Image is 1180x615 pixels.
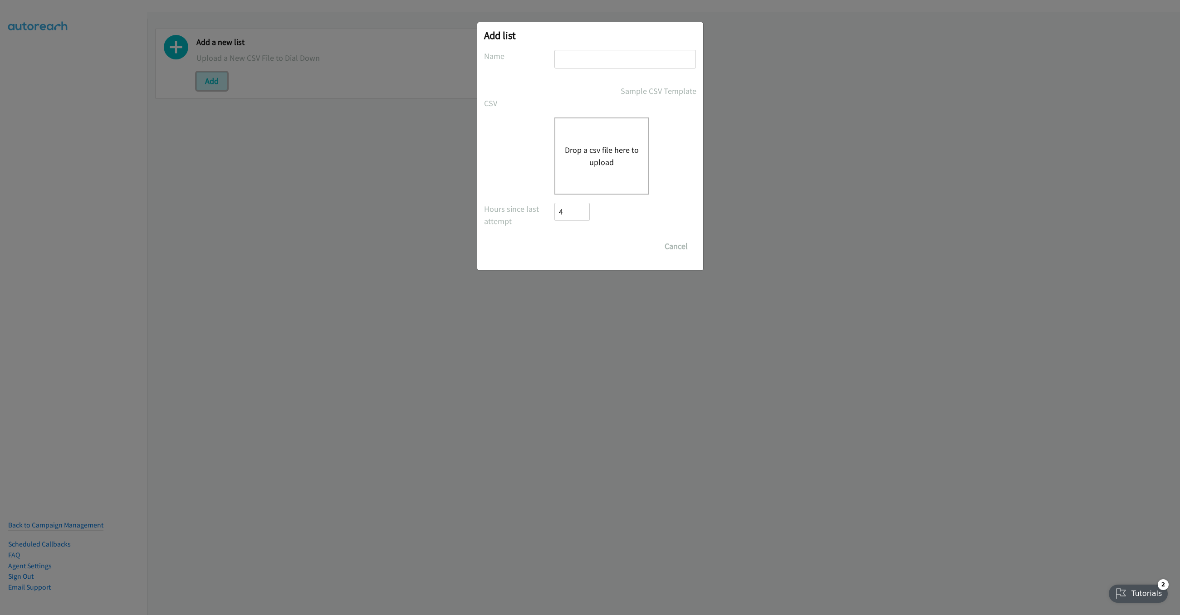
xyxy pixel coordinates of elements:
[484,203,555,227] label: Hours since last attempt
[484,97,555,109] label: CSV
[484,50,555,62] label: Name
[484,29,696,42] h2: Add list
[1103,576,1173,608] iframe: Checklist
[656,237,696,255] button: Cancel
[621,85,696,97] a: Sample CSV Template
[564,144,639,168] button: Drop a csv file here to upload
